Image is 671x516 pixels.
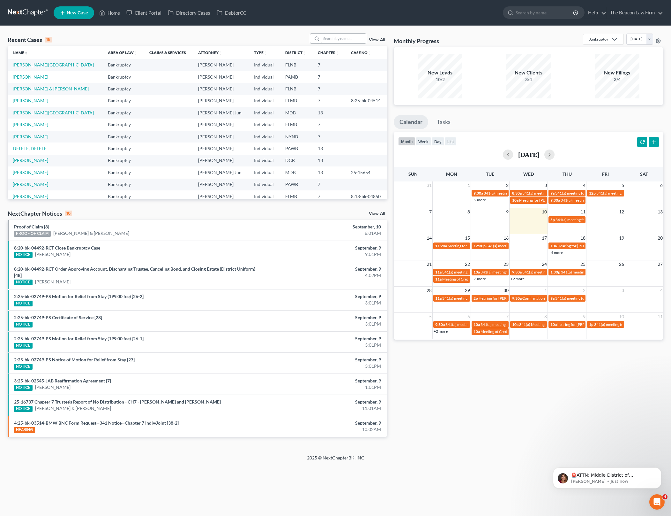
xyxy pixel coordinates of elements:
[550,322,557,327] span: 10a
[263,335,381,342] div: September, 9
[550,217,555,222] span: 5p
[219,51,222,55] i: unfold_more
[657,234,663,242] span: 20
[550,270,560,274] span: 1:30p
[657,208,663,216] span: 13
[193,166,249,178] td: [PERSON_NAME] Jun
[442,270,504,274] span: 341(a) meeting for [PERSON_NAME]
[193,59,249,71] td: [PERSON_NAME]
[512,296,522,301] span: 9:30a
[561,270,623,274] span: 341(a) meeting for [PERSON_NAME]
[14,420,179,426] a: 4:25-bk-03514-BMW BNC Form Request--341 Notice--Chapter 7 Indiv/Joint [38-2]
[280,83,313,95] td: FLNB
[511,276,525,281] a: +2 more
[35,251,71,258] a: [PERSON_NAME]
[263,321,381,327] div: 3:01PM
[544,287,548,294] span: 1
[8,36,52,43] div: Recent Cases
[467,181,471,189] span: 1
[435,322,445,327] span: 9:30a
[103,179,144,190] td: Bankruptcy
[394,115,428,129] a: Calendar
[193,119,249,130] td: [PERSON_NAME]
[351,50,371,55] a: Case Nounfold_more
[249,107,280,119] td: Individual
[563,171,572,177] span: Thu
[249,155,280,166] td: Individual
[263,251,381,258] div: 9:01PM
[446,171,457,177] span: Mon
[313,166,346,178] td: 13
[249,131,280,142] td: Individual
[14,378,111,383] a: 3:25-bk-02545-JAB Reaffirmation Agreement [7]
[555,217,617,222] span: 341(a) meeting for [PERSON_NAME]
[444,137,457,146] button: list
[103,190,144,202] td: Bankruptcy
[448,243,568,248] span: Meeting for [PERSON_NAME] & [PERSON_NAME] De [PERSON_NAME]
[582,313,586,320] span: 9
[541,208,548,216] span: 10
[472,276,486,281] a: +3 more
[263,314,381,321] div: September, 9
[263,426,381,433] div: 10:02AM
[649,494,665,510] iframe: Intercom live chat
[481,329,585,334] span: Meeting of Creditors for [PERSON_NAME] & [PERSON_NAME]
[505,313,509,320] span: 7
[249,142,280,154] td: Individual
[14,231,51,237] div: PROOF OF CLAIM
[550,191,555,196] span: 9a
[557,243,607,248] span: Hearing for [PERSON_NAME]
[193,95,249,107] td: [PERSON_NAME]
[426,234,432,242] span: 14
[254,50,267,55] a: Typeunfold_more
[522,270,584,274] span: 341(a) meeting for [PERSON_NAME]
[134,51,138,55] i: unfold_more
[263,266,381,272] div: September, 9
[313,155,346,166] td: 13
[506,69,551,76] div: New Clients
[588,36,608,42] div: Bankruptcy
[313,119,346,130] td: 7
[65,211,72,216] div: 10
[165,7,213,19] a: Directory Cases
[662,494,667,499] span: 4
[657,313,663,320] span: 11
[263,300,381,306] div: 3:01PM
[103,107,144,119] td: Bankruptcy
[660,181,663,189] span: 6
[13,86,89,91] a: [PERSON_NAME] & [PERSON_NAME]
[621,287,625,294] span: 3
[473,270,480,274] span: 10a
[543,454,671,499] iframe: Intercom notifications message
[213,7,250,19] a: DebtorCC
[45,37,52,42] div: 15
[96,7,123,19] a: Home
[582,287,586,294] span: 2
[318,50,339,55] a: Chapterunfold_more
[13,158,48,163] a: [PERSON_NAME]
[431,137,444,146] button: day
[512,322,518,327] span: 10a
[486,243,548,248] span: 341(a) meeting for [PERSON_NAME]
[442,296,504,301] span: 341(a) meeting for [PERSON_NAME]
[280,95,313,107] td: FLMB
[435,270,442,274] span: 11a
[550,243,557,248] span: 10a
[582,181,586,189] span: 4
[618,234,625,242] span: 19
[103,155,144,166] td: Bankruptcy
[280,190,313,202] td: FLMB
[473,191,483,196] span: 9:30a
[249,190,280,202] td: Individual
[24,51,28,55] i: unfold_more
[346,95,387,107] td: 8:25-bk-04514
[13,181,48,187] a: [PERSON_NAME]
[621,181,625,189] span: 5
[503,234,509,242] span: 16
[35,384,71,390] a: [PERSON_NAME]
[336,51,339,55] i: unfold_more
[14,301,33,306] div: NOTICE
[280,142,313,154] td: PAWB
